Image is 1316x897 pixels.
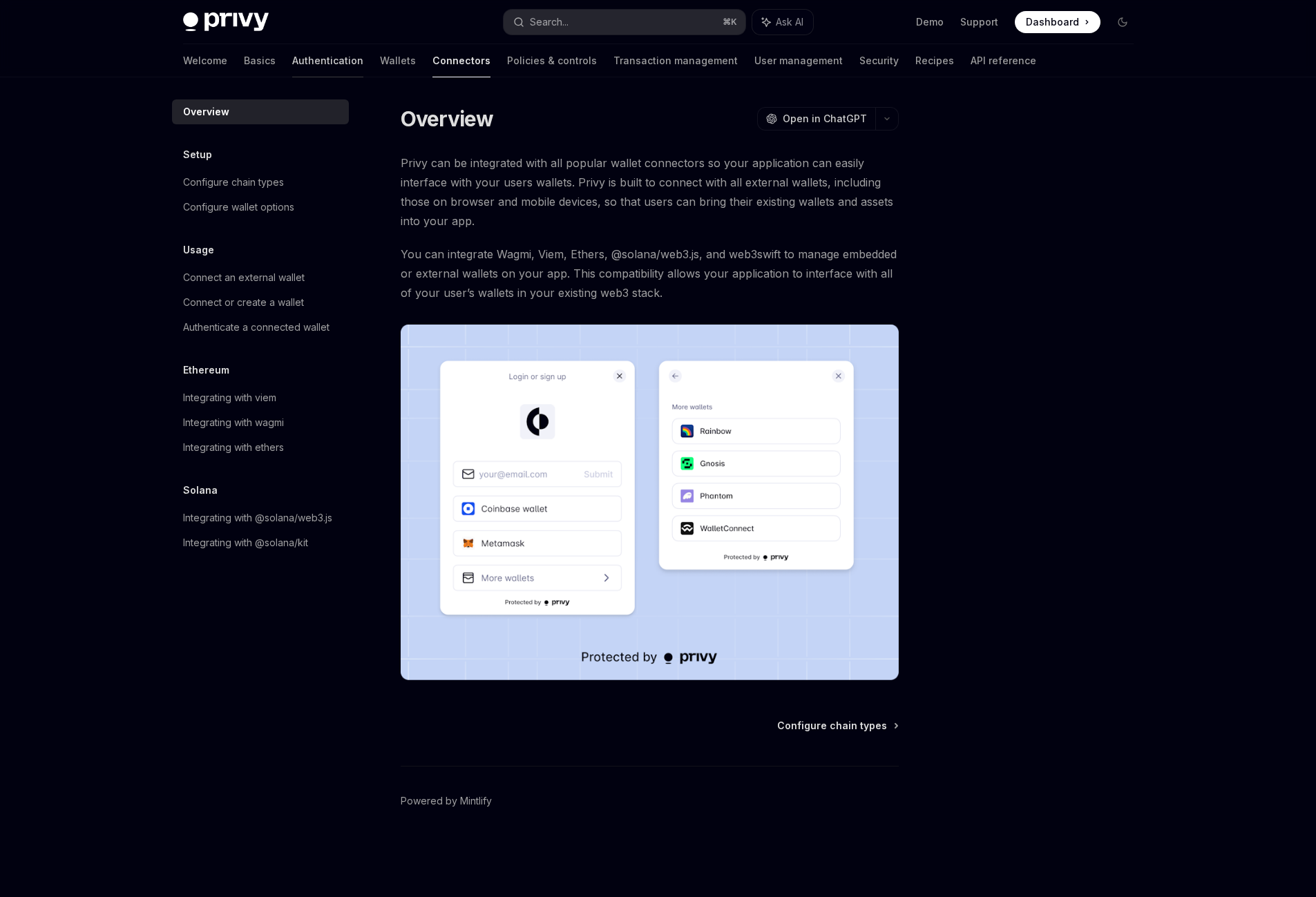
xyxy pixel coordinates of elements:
a: Recipes [915,44,954,77]
div: Authenticate a connected wallet [183,319,330,336]
a: Integrating with @solana/kit [172,530,349,555]
div: Integrating with @solana/kit [183,534,308,551]
a: Support [960,15,998,29]
a: Overview [172,99,349,124]
div: Search... [530,14,569,30]
div: Configure wallet options [183,199,294,215]
a: Integrating with @solana/web3.js [172,505,349,530]
button: Ask AI [752,10,813,35]
div: Connect an external wallet [183,269,305,286]
a: User management [754,44,843,77]
div: Integrating with wagmi [183,414,284,431]
a: Configure wallet options [172,195,349,220]
a: Authenticate a connected wallet [172,315,349,340]
span: ⌘ K [723,17,737,28]
h5: Setup [183,146,212,163]
span: Ask AI [776,15,803,29]
a: Connectors [432,44,490,77]
a: Authentication [292,44,363,77]
span: Privy can be integrated with all popular wallet connectors so your application can easily interfa... [401,153,899,231]
a: Welcome [183,44,227,77]
div: Integrating with viem [183,389,276,406]
button: Search...⌘K [504,10,745,35]
a: Basics [244,44,276,77]
a: Demo [916,15,944,29]
h1: Overview [401,106,494,131]
a: Integrating with ethers [172,435,349,460]
a: Configure chain types [777,719,897,733]
a: Wallets [380,44,416,77]
div: Connect or create a wallet [183,294,304,311]
a: Connect or create a wallet [172,290,349,315]
a: Policies & controls [507,44,597,77]
button: Toggle dark mode [1112,11,1134,33]
div: Integrating with @solana/web3.js [183,510,332,526]
span: You can integrate Wagmi, Viem, Ethers, @solana/web3.js, and web3swift to manage embedded or exter... [401,244,899,302]
img: Connectors3 [401,325,899,680]
div: Overview [183,104,229,120]
img: dark logo [183,12,269,32]
a: Transaction management [613,44,738,77]
a: Powered by Mintlify [401,794,492,808]
h5: Solana [183,482,218,499]
a: Connect an external wallet [172,265,349,290]
div: Integrating with ethers [183,439,284,456]
a: API reference [971,44,1036,77]
button: Open in ChatGPT [757,107,875,131]
a: Dashboard [1015,11,1100,33]
h5: Ethereum [183,362,229,378]
a: Integrating with viem [172,385,349,410]
a: Configure chain types [172,170,349,195]
span: Open in ChatGPT [783,112,867,126]
span: Configure chain types [777,719,887,733]
span: Dashboard [1026,15,1079,29]
div: Configure chain types [183,174,284,191]
a: Integrating with wagmi [172,410,349,435]
a: Security [859,44,899,77]
h5: Usage [183,242,214,258]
